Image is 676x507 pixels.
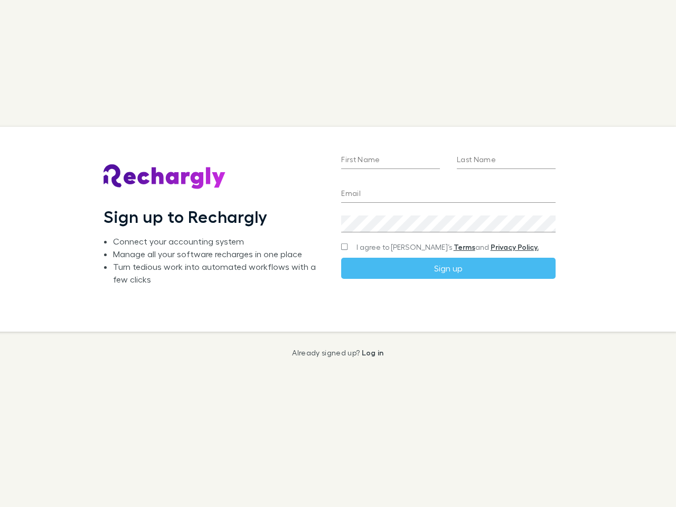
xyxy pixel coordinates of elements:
span: I agree to [PERSON_NAME]’s and [356,242,539,252]
p: Already signed up? [292,349,383,357]
a: Log in [362,348,384,357]
a: Privacy Policy. [491,242,539,251]
li: Turn tedious work into automated workflows with a few clicks [113,260,324,286]
img: Rechargly's Logo [104,164,226,190]
a: Terms [454,242,475,251]
li: Connect your accounting system [113,235,324,248]
h1: Sign up to Rechargly [104,206,268,227]
button: Sign up [341,258,555,279]
li: Manage all your software recharges in one place [113,248,324,260]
